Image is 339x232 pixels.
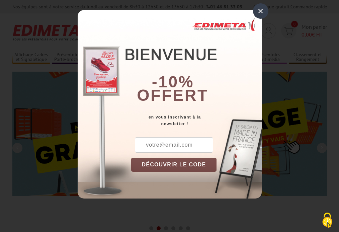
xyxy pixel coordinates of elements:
[319,212,336,229] img: Cookies (fenêtre modale)
[316,209,339,232] button: Cookies (fenêtre modale)
[131,114,262,127] div: en vous inscrivant à la newsletter !
[253,3,268,19] div: ×
[152,73,194,91] b: -10%
[135,137,213,153] input: votre@email.com
[137,86,208,104] font: offert
[131,158,217,172] button: DÉCOUVRIR LE CODE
